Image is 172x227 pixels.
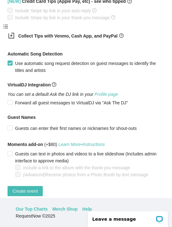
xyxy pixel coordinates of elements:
b: Collect Tips with Venmo, Cash App, and PayPal [18,33,118,38]
button: Create event [8,186,43,196]
span: Receive photos from a Photo Booth by text message [20,171,151,178]
a: Profile page [95,92,118,97]
span: Guests can enter their first names or nicknames for shout-outs [13,125,139,132]
span: Forward all guest messages to VirtualDJ via "Ask The DJ" [13,99,130,106]
span: question-circle [119,33,124,38]
iframe: LiveChat chat widget [84,207,172,227]
span: Create event [13,188,38,195]
i: You can set a default Ask the DJ link in your [8,92,118,97]
a: Our Top Charts [16,206,48,212]
span: Guests can text in photos and videos to a live slideshow (Includes admin interface to approve media) [13,150,164,164]
a: Merch Shop [53,206,78,212]
b: VirtualDJ Integration [8,82,51,87]
span: question-circle [92,8,97,13]
i: (Advanced) [23,172,46,177]
div: Collect Tips with Venmo, Cash App, and PayPalquestion-circle [3,29,160,44]
span: question-circle [52,82,56,87]
span: question-circle [111,15,115,20]
span: plus-square [8,32,14,39]
span: (+$80) [8,141,105,148]
b: Momento add-on [8,142,43,147]
span: Include a link to the album with the thank-you message [20,164,133,171]
a: Instructions [82,142,105,147]
span: Use automatic song request detection on guest messages to identify the titles and artists [13,60,164,74]
span: Include Stripe tip link in your thank-you message [13,14,118,21]
a: Help [82,206,92,212]
a: Learn More [58,142,81,147]
b: Automatic Song Detection [8,50,63,57]
b: Guest Names [8,115,36,120]
i: - [58,142,105,147]
span: Include Stripe tip link in your auto-reply [13,7,99,14]
div: RequestNow © 2025 [16,212,155,219]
